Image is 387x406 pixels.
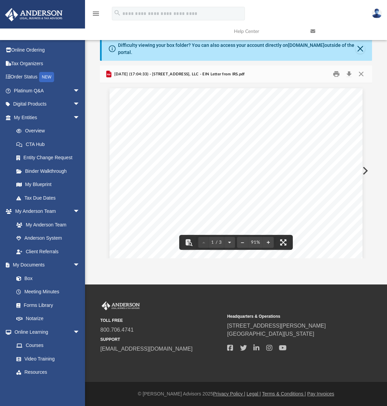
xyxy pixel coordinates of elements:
a: My Anderson Teamarrow_drop_down [5,205,87,218]
a: Forms Library [10,298,83,312]
a: Billingarrow_drop_down [5,379,90,392]
a: Tax Due Dates [10,191,90,205]
a: Legal | [247,391,261,396]
div: © [PERSON_NAME] Advisors 2025 [85,390,387,398]
a: Platinum Q&Aarrow_drop_down [5,84,90,97]
span: arrow_drop_down [73,205,87,219]
small: Headquarters & Operations [227,313,349,319]
a: [EMAIL_ADDRESS][DOMAIN_NAME] [100,346,192,352]
small: TOLL FREE [100,317,222,324]
a: [DOMAIN_NAME] [288,42,324,48]
button: Enter fullscreen [276,235,291,250]
a: Entity Change Request [10,151,90,165]
a: My Blueprint [10,178,87,191]
span: arrow_drop_down [73,379,87,393]
a: Box [10,272,83,285]
span: arrow_drop_down [73,97,87,111]
img: Anderson Advisors Platinum Portal [100,301,141,310]
small: SUPPORT [100,336,222,343]
a: My Documentsarrow_drop_down [5,258,87,272]
span: arrow_drop_down [73,84,87,98]
a: Terms & Conditions | [262,391,306,396]
div: File preview [100,83,372,258]
button: Close [355,69,367,79]
a: Privacy Policy | [213,391,246,396]
span: [DATE] (17:04:33) - [STREET_ADDRESS], LLC - EIN Letter from IRS.pdf [113,71,245,77]
a: menu [92,13,100,18]
a: Online Learningarrow_drop_down [5,325,87,339]
a: CTA Hub [10,137,90,151]
div: Difficulty viewing your box folder? You can also access your account directly on outside of the p... [118,42,356,56]
a: Overview [10,124,90,138]
a: Anderson System [10,232,87,245]
button: Close [356,44,365,54]
span: 1 / 3 [209,240,224,245]
span: arrow_drop_down [73,111,87,125]
button: Zoom out [237,235,248,250]
a: Order StatusNEW [5,70,90,84]
a: [STREET_ADDRESS][PERSON_NAME] [227,323,326,329]
button: Zoom in [263,235,274,250]
img: User Pic [372,8,382,18]
a: Online Ordering [5,43,90,57]
a: [GEOGRAPHIC_DATA][US_STATE] [227,331,314,337]
button: Toggle findbar [181,235,196,250]
button: Next page [224,235,235,250]
a: Notarize [10,312,87,326]
a: Resources [10,366,87,379]
button: 1 / 3 [209,235,224,250]
a: My Entitiesarrow_drop_down [5,111,90,124]
a: Meeting Minutes [10,285,87,299]
a: Video Training [10,352,83,366]
a: Tax Organizers [5,57,90,70]
a: Digital Productsarrow_drop_down [5,97,90,111]
a: Help Center [229,18,305,45]
a: 800.706.4741 [100,327,134,333]
button: Print [330,69,343,79]
a: Client Referrals [10,245,87,258]
div: Current zoom level [248,240,263,245]
img: Anderson Advisors Platinum Portal [3,8,65,21]
a: Pay Invoices [307,391,334,396]
div: NEW [39,72,54,82]
i: menu [92,10,100,18]
div: Preview [100,66,372,259]
a: Courses [10,339,87,352]
a: My Anderson Team [10,218,83,232]
a: Binder Walkthrough [10,164,90,178]
button: Next File [357,161,372,180]
button: Download [343,69,355,79]
div: Document Viewer [100,83,372,258]
span: arrow_drop_down [73,258,87,272]
i: search [114,9,121,17]
span: arrow_drop_down [73,325,87,339]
